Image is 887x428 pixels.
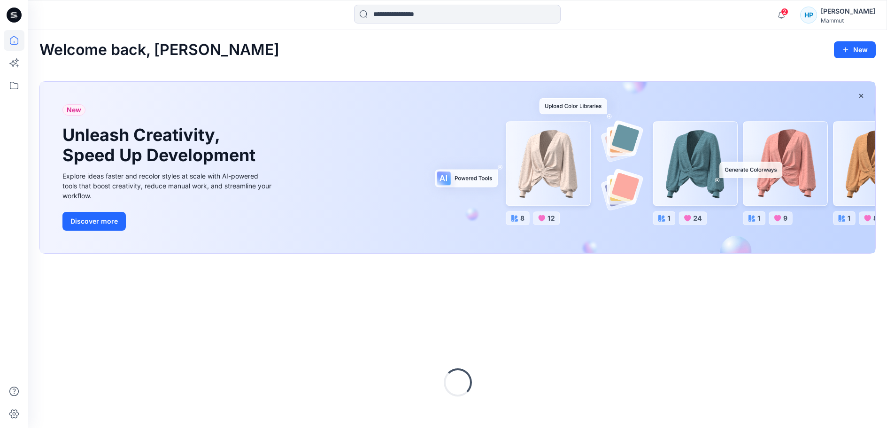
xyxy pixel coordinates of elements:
[62,125,260,165] h1: Unleash Creativity, Speed Up Development
[39,41,279,59] h2: Welcome back, [PERSON_NAME]
[62,212,126,231] button: Discover more
[834,41,876,58] button: New
[67,104,81,116] span: New
[821,6,875,17] div: [PERSON_NAME]
[62,212,274,231] a: Discover more
[821,17,875,24] div: Mammut
[800,7,817,23] div: HP
[781,8,788,16] span: 2
[62,171,274,201] div: Explore ideas faster and recolor styles at scale with AI-powered tools that boost creativity, red...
